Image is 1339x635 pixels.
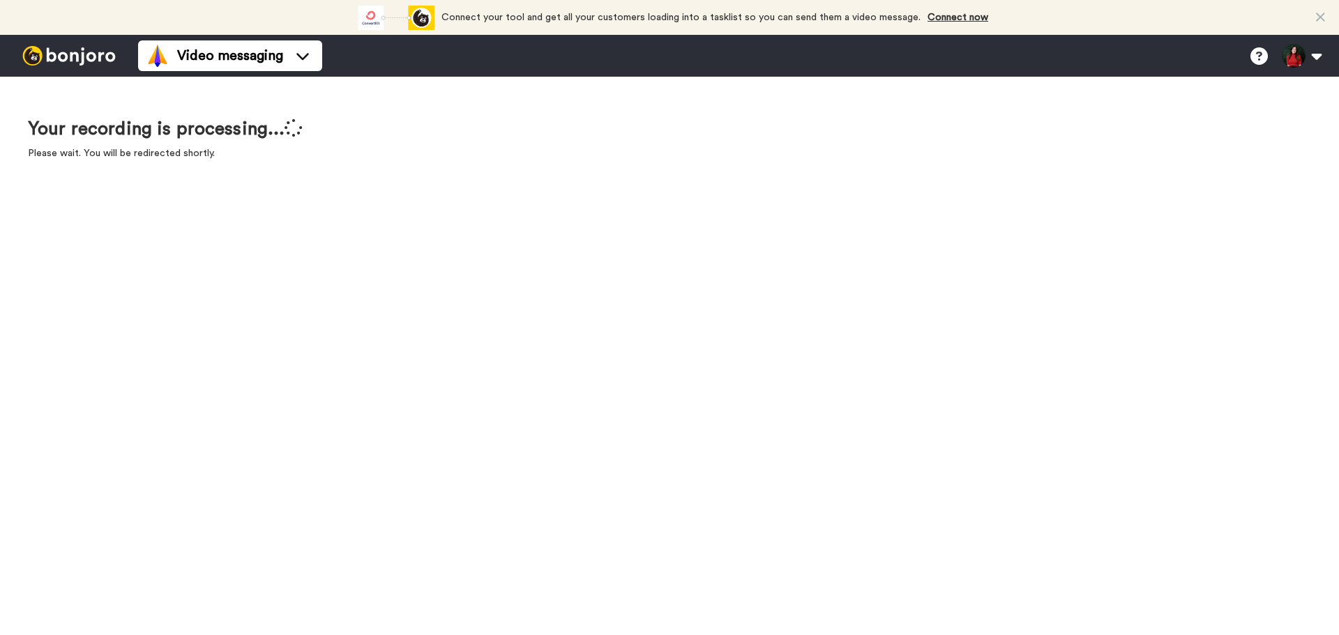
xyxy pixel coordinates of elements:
img: vm-color.svg [146,45,169,67]
h1: Your recording is processing... [28,118,303,139]
a: Connect now [928,13,988,22]
span: Video messaging [177,46,283,66]
span: Connect your tool and get all your customers loading into a tasklist so you can send them a video... [441,13,921,22]
img: bj-logo-header-white.svg [17,46,121,66]
div: animation [358,6,434,30]
p: Please wait. You will be redirected shortly. [28,146,303,160]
